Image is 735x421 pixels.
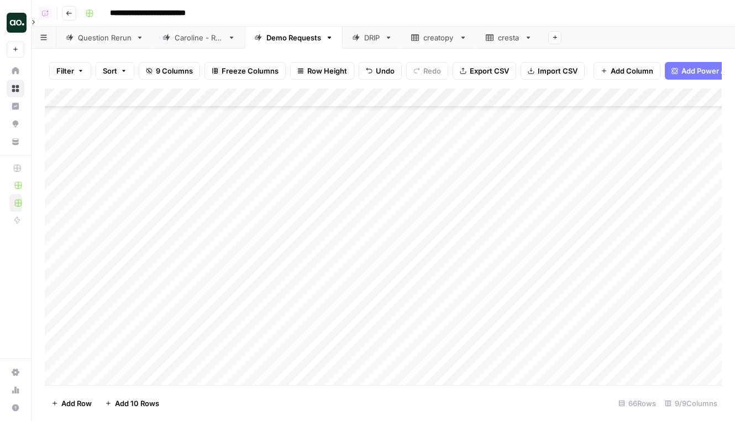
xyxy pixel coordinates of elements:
[660,394,722,412] div: 9/9 Columns
[7,381,24,399] a: Usage
[7,62,24,80] a: Home
[78,32,132,43] div: Question Rerun
[156,65,193,76] span: 9 Columns
[98,394,166,412] button: Add 10 Rows
[521,62,585,80] button: Import CSV
[45,394,98,412] button: Add Row
[364,32,380,43] div: DRIP
[7,9,24,37] button: Workspace: Dillon Test
[7,399,24,417] button: Help + Support
[245,27,343,49] a: Demo Requests
[376,65,395,76] span: Undo
[153,27,245,49] a: Caroline - Run
[61,398,92,409] span: Add Row
[115,398,159,409] span: Add 10 Rows
[7,115,24,133] a: Opportunities
[7,13,27,33] img: Dillon Test Logo
[611,65,653,76] span: Add Column
[222,65,279,76] span: Freeze Columns
[56,27,153,49] a: Question Rerun
[423,65,441,76] span: Redo
[175,32,223,43] div: Caroline - Run
[470,65,509,76] span: Export CSV
[7,363,24,381] a: Settings
[406,62,448,80] button: Redo
[614,394,660,412] div: 66 Rows
[307,65,347,76] span: Row Height
[402,27,476,49] a: creatopy
[204,62,286,80] button: Freeze Columns
[266,32,321,43] div: Demo Requests
[139,62,200,80] button: 9 Columns
[7,133,24,150] a: Your Data
[49,62,91,80] button: Filter
[343,27,402,49] a: DRIP
[96,62,134,80] button: Sort
[56,65,74,76] span: Filter
[594,62,660,80] button: Add Column
[7,97,24,115] a: Insights
[7,80,24,97] a: Browse
[476,27,542,49] a: cresta
[423,32,455,43] div: creatopy
[538,65,577,76] span: Import CSV
[498,32,520,43] div: cresta
[453,62,516,80] button: Export CSV
[290,62,354,80] button: Row Height
[103,65,117,76] span: Sort
[359,62,402,80] button: Undo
